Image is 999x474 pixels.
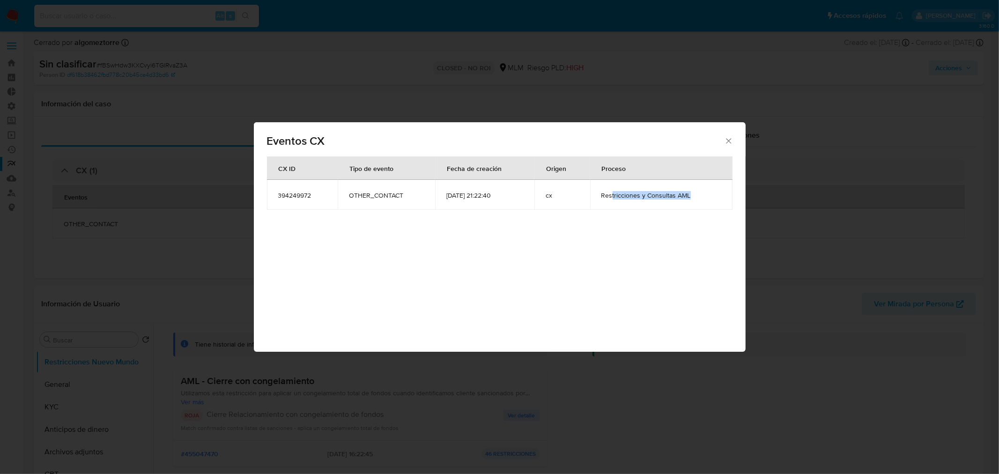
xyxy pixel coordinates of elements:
[436,157,513,179] div: Fecha de creación
[724,136,733,145] button: Cerrar
[349,191,424,200] span: OTHER_CONTACT
[591,157,637,179] div: Proceso
[267,157,307,179] div: CX ID
[338,157,405,179] div: Tipo de evento
[546,191,578,200] span: cx
[535,157,577,179] div: Origen
[278,191,326,200] span: 394249972
[267,135,725,147] span: Eventos CX
[446,191,523,200] span: [DATE] 21:22:40
[601,191,721,200] span: Restricciones y Consultas AML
